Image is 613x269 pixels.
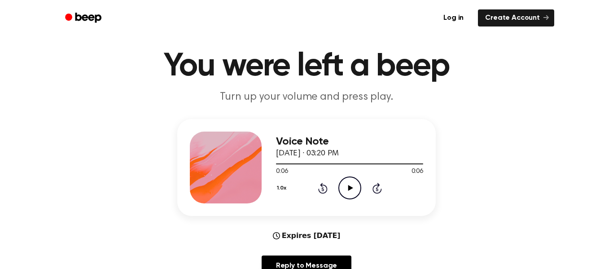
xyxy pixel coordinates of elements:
a: Create Account [478,9,554,26]
div: Expires [DATE] [273,230,341,241]
button: 1.0x [276,181,289,196]
a: Log in [434,8,473,28]
p: Turn up your volume and press play. [134,90,479,105]
a: Beep [59,9,109,27]
h1: You were left a beep [77,50,536,83]
h3: Voice Note [276,136,423,148]
span: [DATE] · 03:20 PM [276,150,339,158]
span: 0:06 [276,167,288,176]
span: 0:06 [412,167,423,176]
